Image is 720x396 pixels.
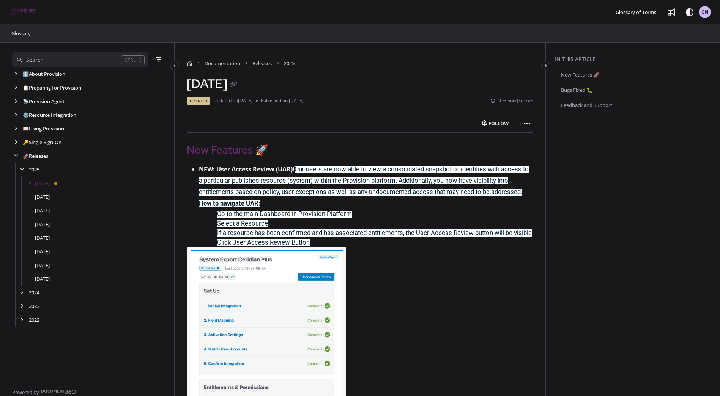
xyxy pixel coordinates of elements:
div: arrow [18,166,26,173]
a: Powered by Document360 - opens in a new tab [12,387,76,396]
span: Click User Access Review Button [217,239,310,246]
span: 📡 [23,98,29,105]
div: arrow [12,98,20,105]
a: Releases [252,60,272,67]
a: February 2025 [35,261,50,269]
li: 3 minute(s) read [491,97,533,105]
a: 2025 [29,166,39,173]
h2: New Features 🚀 [187,142,533,158]
a: April 2025 [35,234,50,242]
a: March 2025 [35,248,50,255]
div: arrow [12,152,20,160]
a: Releases [23,152,48,160]
div: arrow [18,289,26,296]
h1: [DATE] [187,76,239,91]
a: New Features 🚀 [561,71,599,79]
span: 🔑 [23,139,29,146]
a: June 2025 [35,207,50,214]
span: Powered by [12,388,39,396]
button: Copy link of August 2025 [227,79,239,91]
span: 🚀 [23,152,29,159]
a: July 2025 [35,193,50,201]
li: Published on [DATE] [256,97,304,105]
a: Documentation [205,60,240,67]
span: 📖 [23,125,29,132]
div: In this article [555,55,717,63]
a: 2024 [29,289,39,296]
a: About Provision [23,70,65,78]
span: Go to the main Dashboard in Provision Platform [217,211,352,218]
span: ⚙️ [23,112,29,118]
button: Category toggle [541,61,550,70]
a: Project logo [9,8,36,17]
a: Using Provision [23,125,64,132]
img: Document360 [41,390,76,394]
span: 2025 [284,60,295,67]
button: Article more options [521,117,533,129]
a: Provision Agent [23,97,65,105]
a: Home [187,60,192,67]
div: CTRL+K [121,55,145,64]
button: Category toggle [170,61,179,70]
a: January 2025 [35,275,50,283]
button: Follow [475,117,515,129]
a: Preparing for Provision [23,84,81,91]
strong: NEW: [199,165,215,173]
a: Single-Sign-On [23,138,61,146]
span: Our users are now able to view a consolidated snapshot of identities with access to a particular ... [199,166,529,196]
li: Updated on [DATE] [213,97,256,105]
div: arrow [12,84,20,91]
strong: User Access Review (UAR)! [216,165,295,173]
span: Glossary of Terms [616,9,656,16]
button: CN [699,6,711,18]
img: brand logo [9,8,36,16]
div: arrow [12,71,20,78]
div: arrow [12,139,20,146]
div: Search [26,56,44,64]
span: Select a Resource [217,220,268,227]
a: Feedback and Support [561,101,612,109]
button: Theme options [684,6,696,18]
span: Updated [187,97,210,105]
a: Bugs Fixed 🐛 [561,86,592,94]
button: Filter [154,55,163,64]
div: arrow [18,303,26,310]
a: 2023 [29,302,39,310]
button: Search [12,52,148,67]
span: CN [701,9,709,16]
a: May 2025 [35,220,50,228]
div: arrow [12,125,20,132]
a: 2022 [29,316,39,324]
strong: How to navigate UAR: [199,200,260,207]
span: If a resource has been confirmed and has associated entitlements, the User Access Review button w... [217,229,532,237]
a: Whats new [665,6,677,18]
span: 📋 [23,84,29,91]
div: arrow [18,316,26,324]
a: Resource Integration [23,111,76,119]
div: arrow [12,112,20,119]
span: ℹ️ [23,71,29,77]
a: Glossary [11,29,32,38]
a: August 2025 [35,179,50,187]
